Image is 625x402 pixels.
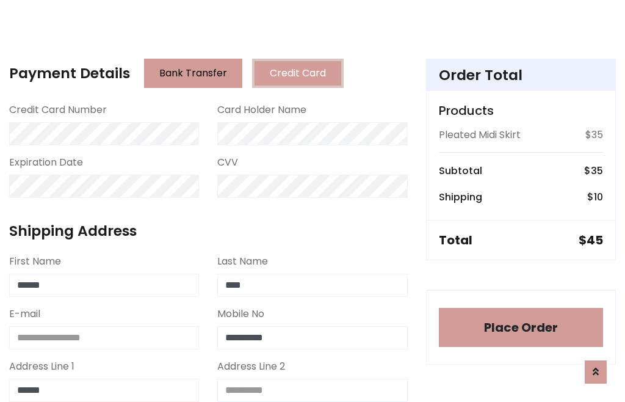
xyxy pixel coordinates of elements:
[439,128,521,142] p: Pleated Midi Skirt
[217,155,238,170] label: CVV
[217,254,268,269] label: Last Name
[585,128,603,142] p: $35
[9,103,107,117] label: Credit Card Number
[252,59,344,88] button: Credit Card
[144,59,242,88] button: Bank Transfer
[439,308,603,347] button: Place Order
[9,307,40,321] label: E-mail
[587,232,603,249] span: 45
[9,254,61,269] label: First Name
[579,233,603,247] h5: $
[439,67,603,84] h4: Order Total
[217,103,306,117] label: Card Holder Name
[439,191,482,203] h6: Shipping
[217,359,285,374] label: Address Line 2
[9,65,130,82] h4: Payment Details
[9,359,74,374] label: Address Line 1
[439,165,482,177] h6: Subtotal
[439,233,472,247] h5: Total
[9,155,83,170] label: Expiration Date
[9,222,408,239] h4: Shipping Address
[587,191,603,203] h6: $
[584,165,603,177] h6: $
[594,190,603,204] span: 10
[439,103,603,118] h5: Products
[591,164,603,178] span: 35
[217,307,264,321] label: Mobile No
